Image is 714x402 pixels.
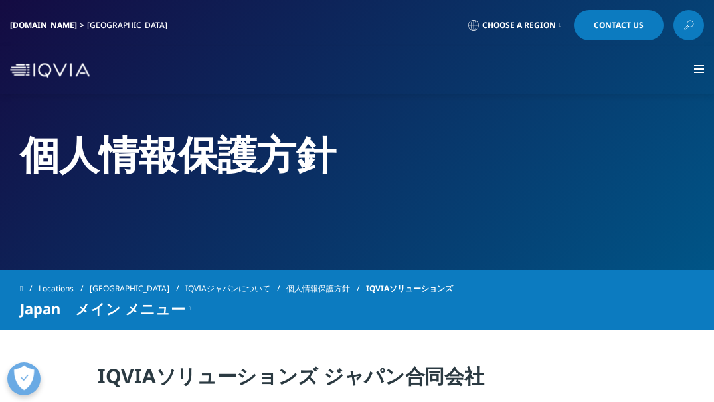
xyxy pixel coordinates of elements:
span: Contact Us [594,21,644,29]
div: [GEOGRAPHIC_DATA] [87,20,173,31]
h4: IQVIAソリューションズ ジャパン合同会社 [98,363,616,399]
a: Contact Us [574,10,664,40]
span: Japan メイン メニュー [20,301,185,316]
a: IQVIAジャパンについて [185,277,286,301]
a: 個人情報保護方針 [286,277,366,301]
span: Choose a Region [482,20,556,31]
h2: 個人情報保護方針 [20,129,694,179]
a: [GEOGRAPHIC_DATA] [90,277,185,301]
a: [DOMAIN_NAME] [10,19,77,31]
span: IQVIAソリューションズ [366,277,453,301]
a: Locations [39,277,90,301]
button: 優先設定センターを開く [7,362,41,395]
